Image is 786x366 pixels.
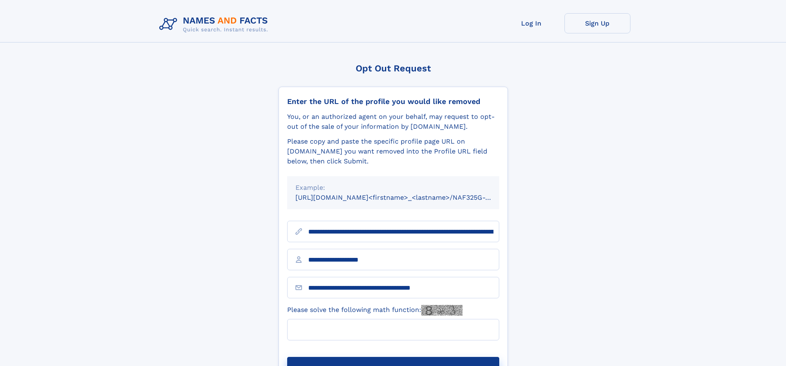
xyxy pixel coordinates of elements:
[287,97,499,106] div: Enter the URL of the profile you would like removed
[287,112,499,132] div: You, or an authorized agent on your behalf, may request to opt-out of the sale of your informatio...
[564,13,630,33] a: Sign Up
[156,13,275,35] img: Logo Names and Facts
[295,194,515,201] small: [URL][DOMAIN_NAME]<firstname>_<lastname>/NAF325G-xxxxxxxx
[498,13,564,33] a: Log In
[279,63,508,73] div: Opt Out Request
[287,137,499,166] div: Please copy and paste the specific profile page URL on [DOMAIN_NAME] you want removed into the Pr...
[295,183,491,193] div: Example:
[287,305,463,316] label: Please solve the following math function:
